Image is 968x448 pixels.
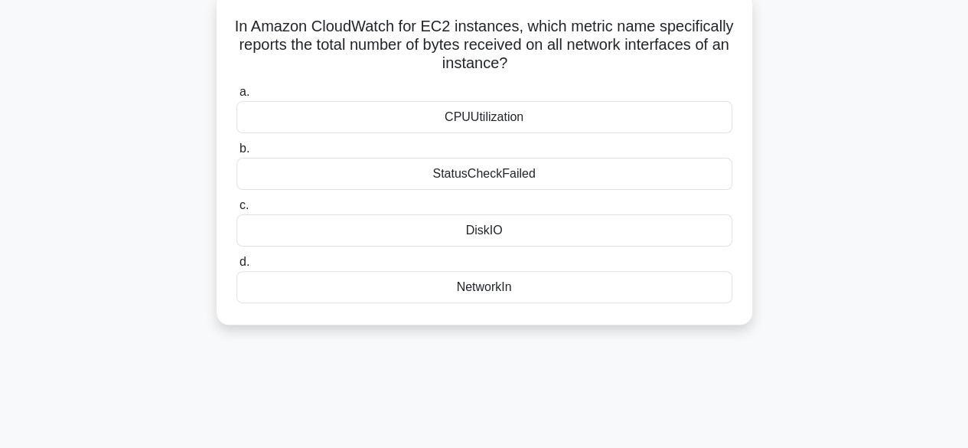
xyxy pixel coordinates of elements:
[236,158,732,190] div: StatusCheckFailed
[240,85,249,98] span: a.
[240,255,249,268] span: d.
[236,101,732,133] div: CPUUtilization
[240,142,249,155] span: b.
[235,17,734,74] h5: In Amazon CloudWatch for EC2 instances, which metric name specifically reports the total number o...
[240,198,249,211] span: c.
[236,214,732,247] div: DiskIO
[236,271,732,303] div: NetworkIn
